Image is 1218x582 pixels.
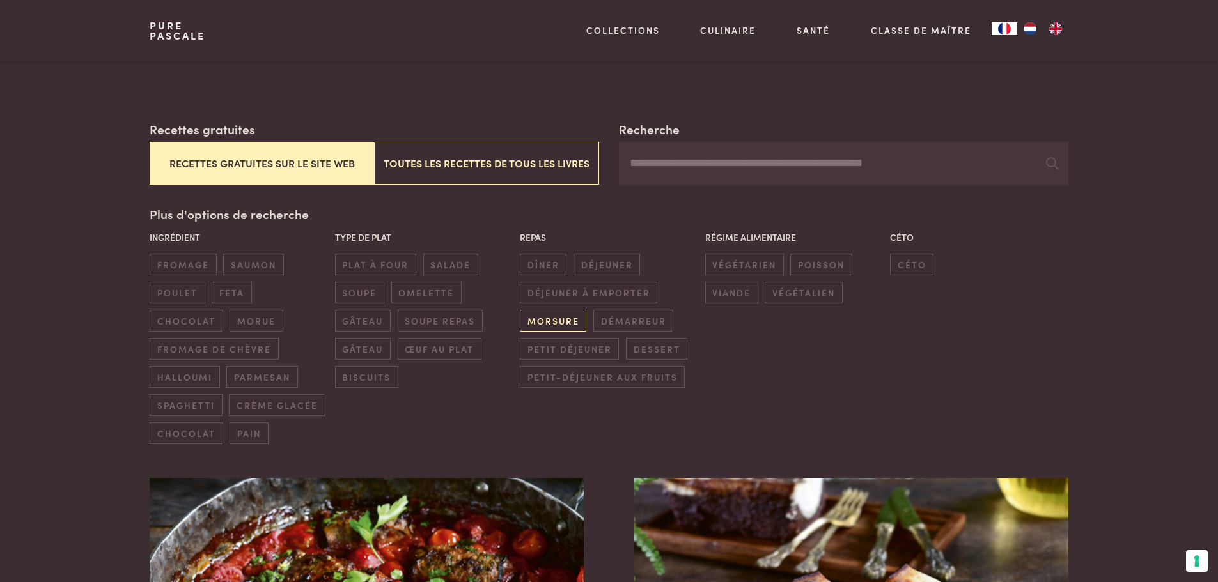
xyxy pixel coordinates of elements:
span: saumon [223,254,283,275]
span: démarreur [593,310,673,331]
a: PurePascale [150,20,205,41]
span: gâteau [335,338,391,359]
span: dîner [520,254,566,275]
p: Régime alimentaire [705,231,884,244]
span: crème glacée [229,394,325,415]
span: petit-déjeuner aux fruits [520,366,685,387]
span: morue [230,310,283,331]
span: fromage de chèvre [150,338,278,359]
a: FR [992,22,1017,35]
span: poulet [150,282,205,303]
span: parmesan [226,366,297,387]
ul: Language list [1017,22,1068,35]
span: végétalien [765,282,842,303]
span: déjeuner [574,254,640,275]
span: chocolat [150,422,223,443]
span: soupe [335,282,384,303]
span: déjeuner à emporter [520,282,657,303]
span: halloumi [150,366,219,387]
span: fromage [150,254,216,275]
span: morsure [520,310,586,331]
span: salade [423,254,478,275]
aside: Language selected: Français [992,22,1068,35]
button: Vos préférences en matière de consentement pour les technologies de suivi [1186,550,1208,572]
p: Repas [520,231,698,244]
span: poisson [790,254,852,275]
span: gâteau [335,310,391,331]
span: viande [705,282,758,303]
span: dessert [626,338,687,359]
a: Collections [586,24,660,37]
span: petit déjeuner [520,338,619,359]
div: Language [992,22,1017,35]
a: Santé [797,24,830,37]
button: Toutes les recettes de tous les livres [374,142,598,185]
span: œuf au plat [398,338,481,359]
a: Classe de maître [871,24,971,37]
span: céto [890,254,933,275]
span: feta [212,282,251,303]
a: EN [1043,22,1068,35]
p: Type de plat [335,231,513,244]
button: Recettes gratuites sur le site web [150,142,374,185]
a: NL [1017,22,1043,35]
span: végétarien [705,254,784,275]
span: chocolat [150,310,223,331]
label: Recettes gratuites [150,120,255,139]
a: Culinaire [700,24,756,37]
p: Céto [890,231,1068,244]
span: pain [230,422,268,443]
label: Recherche [619,120,680,139]
span: omelette [391,282,462,303]
span: plat à four [335,254,416,275]
p: Ingrédient [150,231,328,244]
span: soupe repas [398,310,483,331]
span: spaghetti [150,394,222,415]
span: biscuits [335,366,398,387]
